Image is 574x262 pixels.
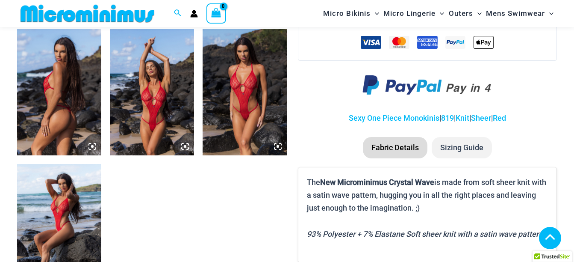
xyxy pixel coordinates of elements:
[203,29,287,156] img: Crystal Waves Red 819 One Piece
[320,178,434,187] b: New Microminimus Crystal Wave
[190,10,198,18] a: Account icon link
[298,112,557,125] p: | | | |
[432,137,492,158] li: Sizing Guide
[456,113,469,122] a: Knit
[17,29,101,156] img: Crystal Waves Red 819 One Piece
[484,3,556,24] a: Mens SwimwearMenu ToggleMenu Toggle
[307,176,548,214] p: The is made from soft sheer knit with a satin wave pattern, hugging you in all the right places a...
[363,137,427,158] li: Fabric Details
[447,3,484,24] a: OutersMenu ToggleMenu Toggle
[17,4,158,23] img: MM SHOP LOGO FLAT
[436,3,444,24] span: Menu Toggle
[110,29,194,156] img: Crystal Waves Red 819 One Piece
[349,113,439,122] a: Sexy One Piece Monokinis
[321,3,381,24] a: Micro BikinisMenu ToggleMenu Toggle
[371,3,379,24] span: Menu Toggle
[174,8,182,19] a: Search icon link
[449,3,473,24] span: Outers
[545,3,553,24] span: Menu Toggle
[383,3,436,24] span: Micro Lingerie
[381,3,446,24] a: Micro LingerieMenu ToggleMenu Toggle
[441,113,454,122] a: 819
[206,3,226,23] a: View Shopping Cart, empty
[320,1,557,26] nav: Site Navigation
[323,3,371,24] span: Micro Bikinis
[307,229,545,238] i: 93% Polyester + 7% Elastane Soft sheer knit with a satin wave pattern.
[473,3,482,24] span: Menu Toggle
[493,113,506,122] a: Red
[471,113,491,122] a: Sheer
[486,3,545,24] span: Mens Swimwear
